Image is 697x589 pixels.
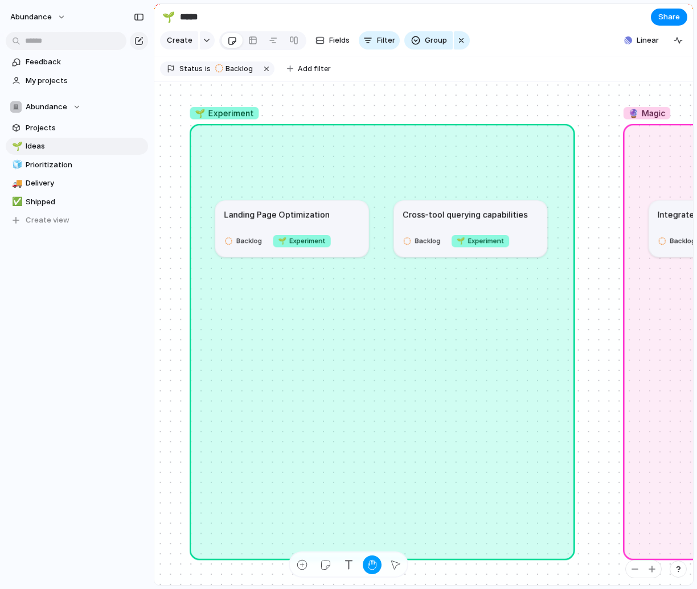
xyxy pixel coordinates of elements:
[403,208,527,220] h1: Cross-tool querying capabilities
[26,101,67,113] span: Abundance
[225,64,253,74] span: Backlog
[12,177,20,190] div: 🚚
[359,31,400,50] button: Filter
[270,233,333,249] button: 🌱Experiment
[10,159,22,171] button: 🧊
[6,156,148,174] a: 🧊Prioritization
[415,236,440,245] span: Backlog
[425,35,447,46] span: Group
[12,195,20,208] div: ✅
[457,236,504,245] span: Experiment
[167,35,192,46] span: Create
[10,178,22,189] button: 🚚
[224,208,329,220] h1: Landing Page Optimization
[329,35,350,46] span: Fields
[6,193,148,211] a: ✅Shipped
[203,63,213,75] button: is
[26,215,69,226] span: Create view
[280,61,338,77] button: Add filter
[179,64,203,74] span: Status
[377,35,395,46] span: Filter
[10,196,22,208] button: ✅
[12,158,20,171] div: 🧊
[298,64,331,74] span: Add filter
[160,31,198,50] button: Create
[637,35,659,46] span: Linear
[26,75,144,87] span: My projects
[195,107,253,119] span: Experiment
[629,108,639,118] span: 🔮
[457,236,465,244] span: 🌱
[162,9,175,24] div: 🌱
[212,63,260,75] button: Backlog
[26,141,144,152] span: Ideas
[449,233,511,249] button: 🌱Experiment
[629,107,665,119] span: Magic
[26,56,144,68] span: Feedback
[205,64,211,74] span: is
[222,233,268,249] button: Backlog
[12,140,20,153] div: 🌱
[26,159,144,171] span: Prioritization
[278,236,286,244] span: 🌱
[195,108,205,118] span: 🌱
[670,236,695,245] span: Backlog
[26,178,144,189] span: Delivery
[10,141,22,152] button: 🌱
[6,175,148,192] a: 🚚Delivery
[10,11,52,23] span: Abundance
[26,196,144,208] span: Shipped
[311,31,354,50] button: Fields
[658,11,680,23] span: Share
[620,32,663,49] button: Linear
[6,72,148,89] a: My projects
[236,236,262,245] span: Backlog
[5,8,72,26] button: Abundance
[159,8,178,26] button: 🌱
[651,9,687,26] button: Share
[278,236,325,245] span: Experiment
[26,122,144,134] span: Projects
[6,138,148,155] a: 🌱Ideas
[400,233,446,249] button: Backlog
[6,53,148,71] a: Feedback
[6,98,148,116] button: Abundance
[404,31,453,50] button: Group
[6,120,148,137] a: Projects
[6,212,148,229] button: Create view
